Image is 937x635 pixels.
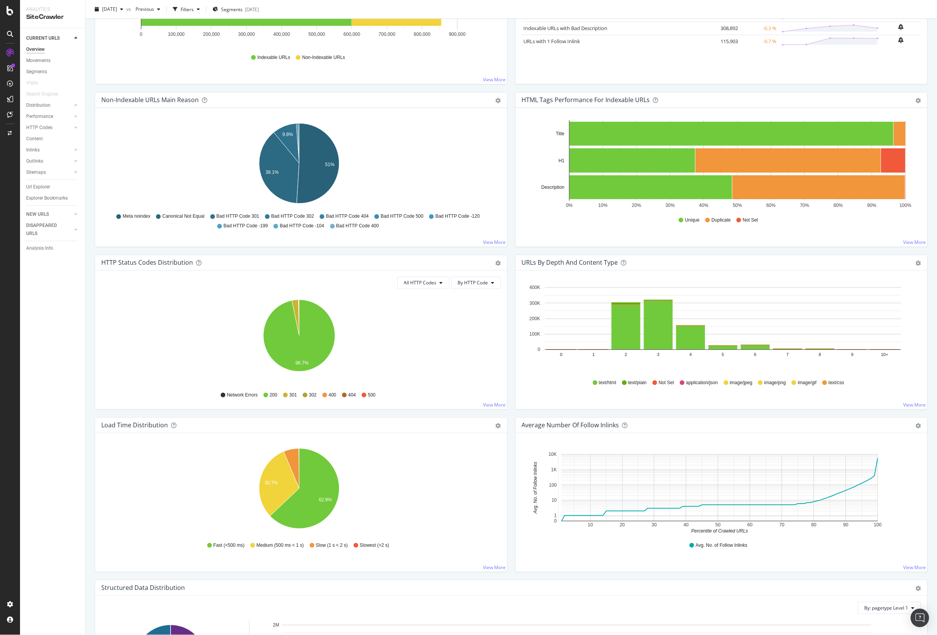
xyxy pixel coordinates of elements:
[730,380,753,386] span: image/jpeg
[496,260,501,266] div: gear
[522,120,918,210] div: A chart.
[449,32,466,37] text: 900,000
[522,283,918,372] div: A chart.
[101,295,497,385] svg: A chart.
[628,380,647,386] span: text/plain
[26,157,43,165] div: Outlinks
[92,3,126,15] button: [DATE]
[691,529,748,534] text: Percentile of Crawled URLs
[26,34,60,42] div: CURRENT URLS
[123,213,151,220] span: Meta noindex
[26,194,68,202] div: Explorer Bookmarks
[900,203,912,208] text: 100%
[257,54,290,61] span: Indexable URLs
[26,194,80,202] a: Explorer Bookmarks
[522,445,918,535] svg: A chart.
[329,392,336,398] span: 400
[140,32,142,37] text: 0
[26,135,80,143] a: Content
[26,13,79,22] div: SiteCrawler
[874,522,882,528] text: 100
[451,277,501,289] button: By HTTP Code
[26,124,72,132] a: HTTP Codes
[699,203,708,208] text: 40%
[798,380,817,386] span: image/gif
[26,101,72,109] a: Distribution
[483,564,506,571] a: View More
[819,352,821,357] text: 8
[379,32,396,37] text: 700,000
[326,213,369,220] span: Bad HTTP Code 404
[522,421,619,429] div: Average Number of Follow Inlinks
[26,79,38,87] div: Visits
[26,57,50,65] div: Movements
[26,244,80,252] a: Analysis Info
[101,96,199,104] div: Non-Indexable URLs Main Reason
[843,522,848,528] text: 90
[529,331,540,337] text: 100K
[265,480,278,485] text: 30.7%
[26,210,72,218] a: NEW URLS
[210,3,262,15] button: Segments[DATE]
[181,6,194,12] div: Filters
[308,32,325,37] text: 500,000
[689,352,692,357] text: 4
[733,203,742,208] text: 50%
[858,602,921,614] button: By: pagetype Level 1
[743,217,758,223] span: Not Set
[26,90,66,98] a: Search Engines
[245,6,259,12] div: [DATE]
[483,76,506,83] a: View More
[271,213,314,220] span: Bad HTTP Code 302
[221,6,243,12] span: Segments
[319,497,332,502] text: 62.9%
[754,352,756,357] text: 6
[829,380,845,386] span: text/css
[168,32,185,37] text: 100,000
[916,423,921,428] div: gear
[280,223,324,229] span: Bad HTTP Code -104
[764,380,786,386] span: image/png
[26,45,45,54] div: Overview
[551,498,557,503] text: 10
[588,522,593,528] text: 10
[132,6,154,12] span: Previous
[26,68,47,76] div: Segments
[685,217,700,223] span: Unique
[665,203,675,208] text: 30%
[551,467,557,472] text: 1K
[26,79,45,87] a: Visits
[397,277,449,289] button: All HTTP Codes
[101,120,497,210] svg: A chart.
[592,352,595,357] text: 1
[599,380,616,386] span: text/html
[348,392,356,398] span: 404
[26,146,72,154] a: Inlinks
[436,213,480,220] span: Bad HTTP Code -120
[26,222,72,238] a: DISAPPEARED URLS
[659,380,674,386] span: Not Set
[266,170,279,175] text: 38.1%
[203,32,220,37] text: 200,000
[598,203,607,208] text: 10%
[538,347,540,353] text: 0
[101,445,497,535] svg: A chart.
[302,54,345,61] span: Non-Indexable URLs
[800,203,809,208] text: 70%
[903,401,926,408] a: View More
[560,352,562,357] text: 0
[748,522,753,528] text: 60
[483,239,506,245] a: View More
[227,392,258,398] span: Network Errors
[282,132,293,137] text: 9.8%
[26,68,80,76] a: Segments
[414,32,431,37] text: 800,000
[522,259,618,266] div: URLs by Depth and Content Type
[696,542,748,549] span: Avg. No. of Follow Inlinks
[238,32,255,37] text: 300,000
[779,522,785,528] text: 70
[26,168,46,176] div: Sitemaps
[529,285,540,291] text: 400K
[26,90,58,98] div: Search Engines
